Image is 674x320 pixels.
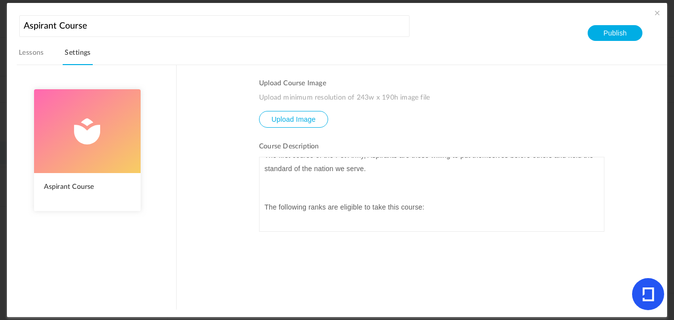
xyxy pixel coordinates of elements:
[17,46,46,65] a: Lessons
[259,142,604,151] h3: Course Description
[259,111,328,128] button: Upload Image
[44,183,131,191] h2: Aspirant Course
[259,94,604,102] p: Upload minimum resolution of 243w x 190h image file
[63,46,93,65] a: Settings
[34,89,141,173] img: default-pink.svg
[264,201,599,213] p: The following ranks are eligible to take this course:
[259,79,604,88] h3: Upload Course Image
[264,149,599,175] p: The first course of the Pet Army, Aspirants are those willing to put themselves before others and...
[588,25,642,41] button: Publish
